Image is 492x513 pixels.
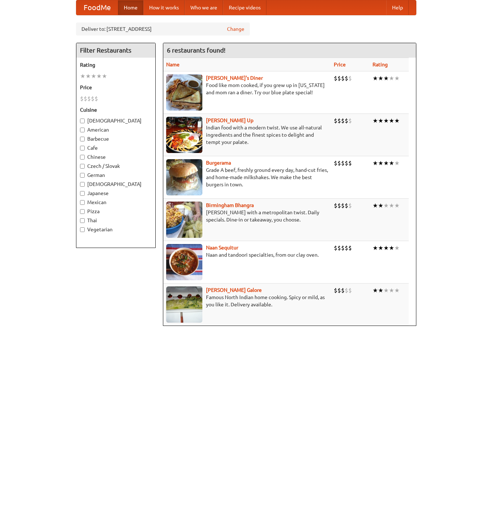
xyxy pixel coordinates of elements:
[166,209,328,223] p: [PERSON_NAME] with a metropolitan twist. Daily specials. Dine-in or takeaway, you choose.
[334,117,337,125] li: $
[341,286,345,294] li: $
[80,209,85,214] input: Pizza
[80,126,152,133] label: American
[345,286,348,294] li: $
[80,61,152,69] h5: Rating
[166,286,202,323] img: currygalore.jpg
[166,74,202,111] img: sallys.jpg
[394,117,400,125] li: ★
[166,166,328,188] p: Grade A beef, freshly ground every day, hand-cut fries, and home-made milkshakes. We make the bes...
[80,137,85,141] input: Barbecue
[102,72,107,80] li: ★
[394,202,400,210] li: ★
[373,62,388,67] a: Rating
[80,227,85,232] input: Vegetarian
[337,202,341,210] li: $
[389,202,394,210] li: ★
[166,82,328,96] p: Food like mom cooked, if you grew up in [US_STATE] and mom ran a diner. Try our blue plate special!
[80,128,85,132] input: American
[334,74,337,82] li: $
[80,153,152,161] label: Chinese
[341,202,345,210] li: $
[337,74,341,82] li: $
[348,202,352,210] li: $
[386,0,409,15] a: Help
[80,162,152,170] label: Czech / Slovak
[206,202,254,208] b: Birmingham Bhangra
[76,0,118,15] a: FoodMe
[76,22,250,36] div: Deliver to: [STREET_ADDRESS]
[80,217,152,224] label: Thai
[80,119,85,123] input: [DEMOGRAPHIC_DATA]
[373,202,378,210] li: ★
[378,202,383,210] li: ★
[341,74,345,82] li: $
[394,74,400,82] li: ★
[167,47,226,54] ng-pluralize: 6 restaurants found!
[373,286,378,294] li: ★
[378,244,383,252] li: ★
[373,159,378,167] li: ★
[80,84,152,91] h5: Price
[80,208,152,215] label: Pizza
[166,202,202,238] img: bhangra.jpg
[166,117,202,153] img: curryup.jpg
[389,286,394,294] li: ★
[118,0,143,15] a: Home
[185,0,223,15] a: Who we are
[345,244,348,252] li: $
[166,294,328,308] p: Famous North Indian home cooking. Spicy or mild, as you like it. Delivery available.
[334,244,337,252] li: $
[80,146,85,150] input: Cafe
[206,245,238,251] a: Naan Sequitur
[373,117,378,125] li: ★
[348,286,352,294] li: $
[383,286,389,294] li: ★
[80,173,85,178] input: German
[389,244,394,252] li: ★
[348,244,352,252] li: $
[87,95,91,103] li: $
[80,182,85,187] input: [DEMOGRAPHIC_DATA]
[334,202,337,210] li: $
[80,199,152,206] label: Mexican
[337,159,341,167] li: $
[206,117,253,123] b: [PERSON_NAME] Up
[383,74,389,82] li: ★
[206,75,263,81] a: [PERSON_NAME]'s Diner
[345,74,348,82] li: $
[80,117,152,124] label: [DEMOGRAPHIC_DATA]
[394,244,400,252] li: ★
[383,202,389,210] li: ★
[337,117,341,125] li: $
[348,159,352,167] li: $
[206,160,231,166] a: Burgerama
[206,287,262,293] a: [PERSON_NAME] Galore
[80,181,152,188] label: [DEMOGRAPHIC_DATA]
[80,164,85,169] input: Czech / Slovak
[389,159,394,167] li: ★
[337,244,341,252] li: $
[84,95,87,103] li: $
[334,62,346,67] a: Price
[389,117,394,125] li: ★
[334,286,337,294] li: $
[394,286,400,294] li: ★
[80,190,152,197] label: Japanese
[96,72,102,80] li: ★
[378,159,383,167] li: ★
[341,117,345,125] li: $
[80,144,152,152] label: Cafe
[337,286,341,294] li: $
[80,218,85,223] input: Thai
[80,135,152,142] label: Barbecue
[378,117,383,125] li: ★
[85,72,91,80] li: ★
[166,251,328,258] p: Naan and tandoori specialties, from our clay oven.
[383,244,389,252] li: ★
[80,95,84,103] li: $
